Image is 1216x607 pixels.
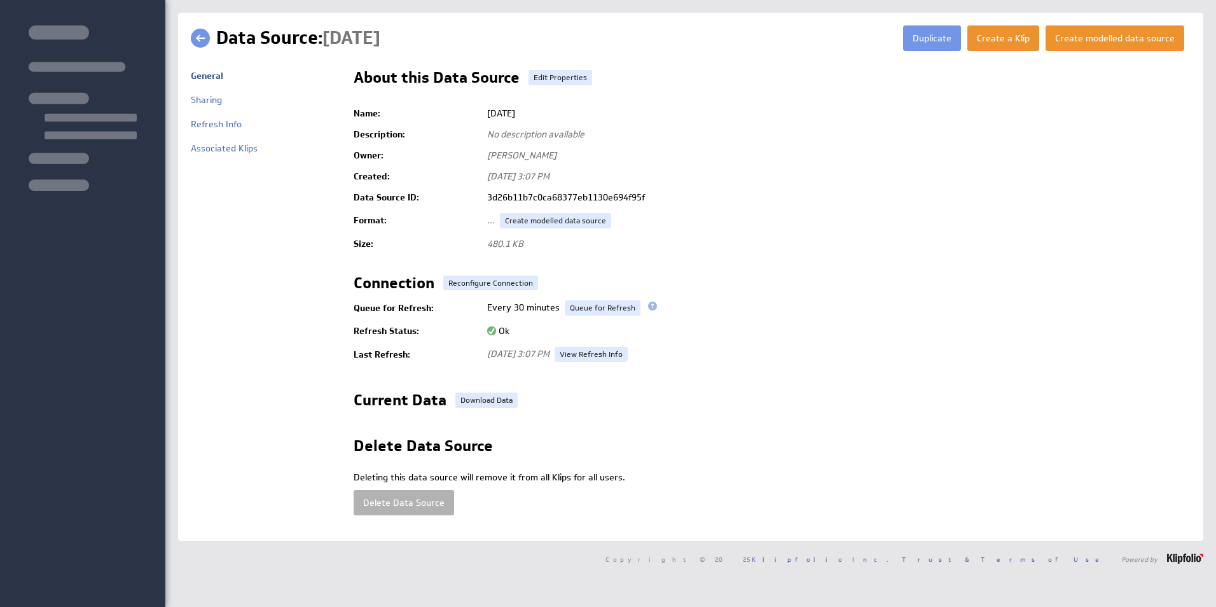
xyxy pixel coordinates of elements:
span: Powered by [1121,556,1157,562]
td: 3d26b11b7c0ca68377eb1130e694f95f [481,187,1191,208]
a: General [191,70,223,81]
a: Download Data [455,393,518,408]
h2: Current Data [354,393,446,413]
span: [DATE] 3:07 PM [487,171,549,182]
button: Duplicate [903,25,961,51]
span: Ok [487,325,509,337]
td: Refresh Status: [354,321,481,342]
h1: Data Source: [216,25,380,51]
button: Create modelled data source [1046,25,1184,51]
span: Every 30 minutes [487,302,560,313]
td: Data Source ID: [354,187,481,208]
span: [DATE] 3:07 PM [487,348,549,359]
a: Create modelled data source [500,213,611,228]
span: Monday [322,26,380,50]
td: Format: [354,208,481,234]
button: Delete Data Source [354,490,454,515]
a: Refresh Info [191,118,242,130]
img: logo-footer.png [1167,554,1203,564]
span: 480.1 KB [487,238,523,249]
h2: About this Data Source [354,70,520,90]
td: Last Refresh: [354,342,481,367]
button: Create a Klip [967,25,1039,51]
a: Klipfolio Inc. [752,555,888,564]
a: Sharing [191,94,222,106]
td: Created: [354,166,481,187]
a: Trust & Terms of Use [902,555,1108,564]
a: Reconfigure Connection [443,276,538,291]
h2: Delete Data Source [354,438,493,459]
span: [PERSON_NAME] [487,150,556,161]
td: [DATE] [481,103,1191,124]
span: No description available [487,129,584,140]
img: skeleton-sidenav.svg [29,25,137,191]
h2: Connection [354,276,434,296]
td: Size: [354,234,481,255]
a: View Refresh Info [555,347,628,362]
a: Edit Properties [529,70,592,85]
p: Deleting this data source will remove it from all Klips for all users. [354,471,1191,484]
td: Description: [354,124,481,145]
a: Queue for Refresh [565,300,640,316]
td: Queue for Refresh: [354,295,481,321]
td: Name: [354,103,481,124]
a: Associated Klips [191,143,258,154]
span: ... [487,214,495,226]
td: Owner: [354,145,481,166]
span: Copyright © 2025 [605,556,888,562]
